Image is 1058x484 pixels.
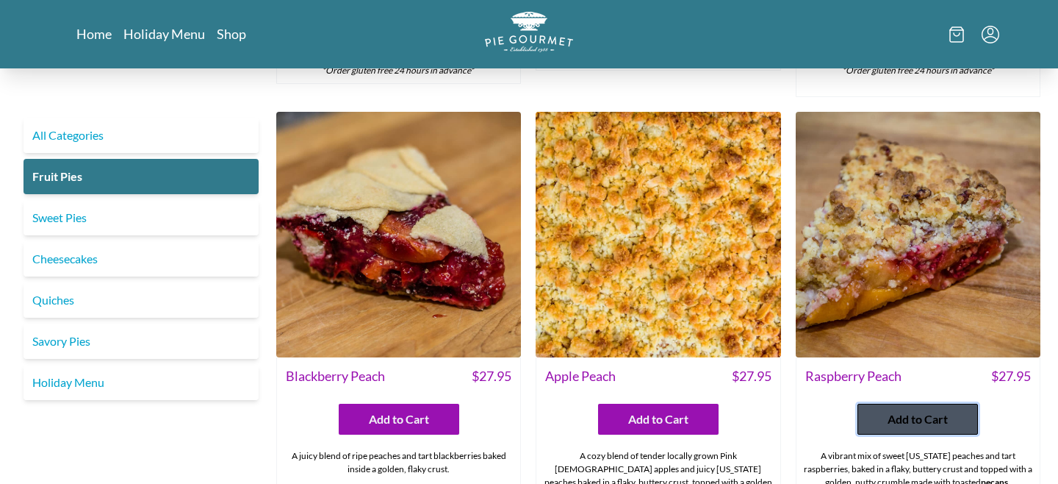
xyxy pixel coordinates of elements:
[982,26,999,43] button: Menu
[536,112,780,357] img: Apple Peach
[545,366,616,386] span: Apple Peach
[24,241,259,277] a: Cheesecakes
[24,200,259,235] a: Sweet Pies
[628,410,688,428] span: Add to Cart
[322,65,474,76] em: *Order gluten free 24 hours in advance*
[888,410,948,428] span: Add to Cart
[796,112,1040,357] img: Raspberry Peach
[24,282,259,318] a: Quiches
[24,118,259,153] a: All Categories
[598,404,719,435] button: Add to Cart
[485,12,573,57] a: Logo
[217,25,246,43] a: Shop
[472,366,511,386] span: $ 27.95
[123,25,205,43] a: Holiday Menu
[732,366,771,386] span: $ 27.95
[857,404,978,435] button: Add to Cart
[24,324,259,359] a: Savory Pies
[24,365,259,400] a: Holiday Menu
[805,366,902,386] span: Raspberry Peach
[76,25,112,43] a: Home
[485,12,573,52] img: logo
[286,366,385,386] span: Blackberry Peach
[276,112,521,357] img: Blackberry Peach
[24,159,259,194] a: Fruit Pies
[369,410,429,428] span: Add to Cart
[339,404,459,435] button: Add to Cart
[842,65,994,76] em: *Order gluten free 24 hours in advance*
[991,366,1031,386] span: $ 27.95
